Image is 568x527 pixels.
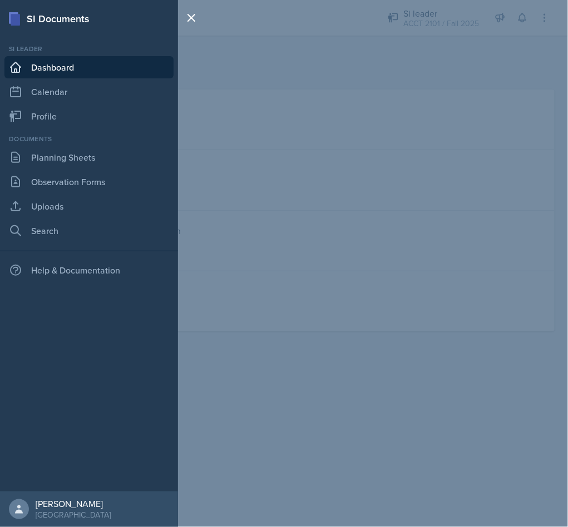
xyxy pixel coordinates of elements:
div: [GEOGRAPHIC_DATA] [36,509,111,520]
div: Help & Documentation [4,259,174,281]
div: Si leader [4,44,174,54]
a: Planning Sheets [4,146,174,168]
a: Calendar [4,81,174,103]
div: Documents [4,134,174,144]
a: Dashboard [4,56,174,78]
a: Search [4,220,174,242]
a: Observation Forms [4,171,174,193]
a: Uploads [4,195,174,217]
a: Profile [4,105,174,127]
div: [PERSON_NAME] [36,498,111,509]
